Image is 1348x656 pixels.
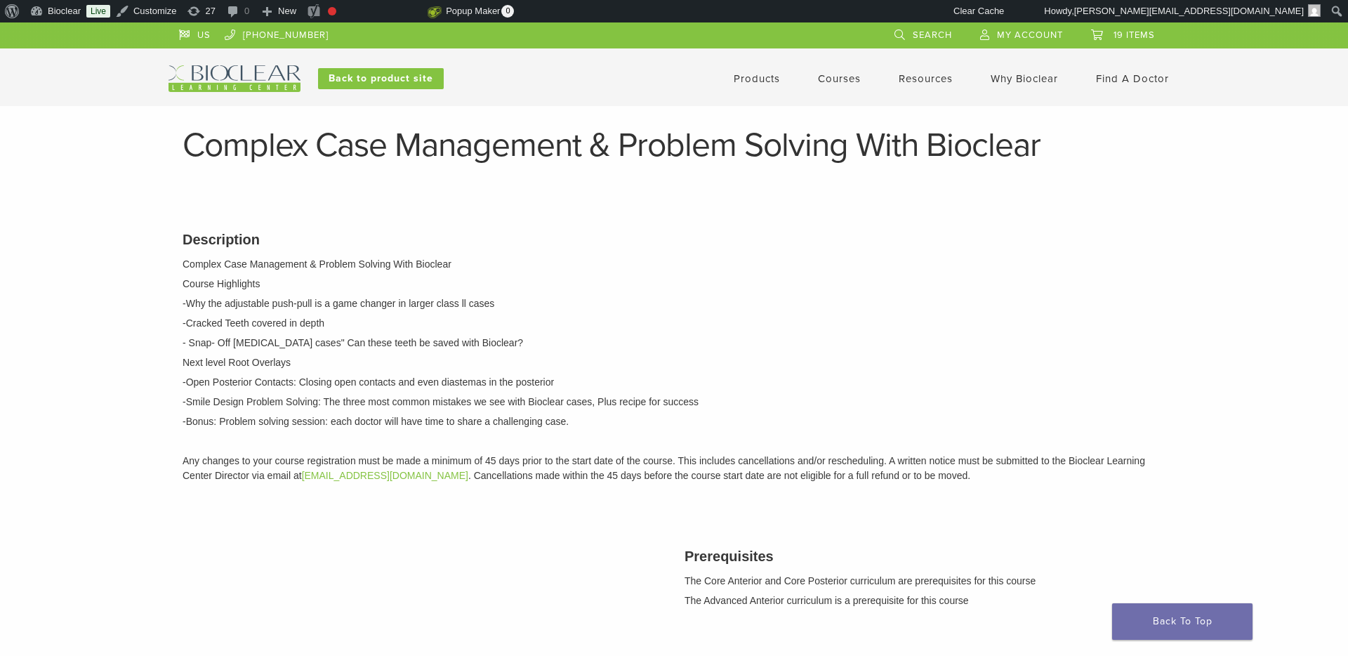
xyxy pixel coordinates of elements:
a: Live [86,5,110,18]
img: Bioclear [168,65,300,92]
h3: Description [183,229,1165,250]
a: Products [734,72,780,85]
span: 0 [501,5,514,18]
h3: Prerequisites [685,546,1165,567]
a: US [179,22,211,44]
a: [PHONE_NUMBER] [225,22,329,44]
p: Complex Case Management & Problem Solving With Bioclear [183,257,1165,272]
p: - Snap- Off [MEDICAL_DATA] cases" Can these teeth be saved with Bioclear? [183,336,1165,350]
span: My Account [997,29,1063,41]
span: 19 items [1114,29,1155,41]
a: Search [894,22,952,44]
p: The Advanced Anterior curriculum is a prerequisite for this course [685,593,1165,608]
a: 19 items [1091,22,1155,44]
a: [EMAIL_ADDRESS][DOMAIN_NAME] [302,470,468,481]
a: My Account [980,22,1063,44]
p: -Bonus: Problem solving session: each doctor will have time to share a challenging case. [183,414,1165,429]
div: Focus keyphrase not set [328,7,336,15]
a: Back To Top [1112,603,1253,640]
span: [PERSON_NAME][EMAIL_ADDRESS][DOMAIN_NAME] [1074,6,1304,16]
a: Resources [899,72,953,85]
p: Next level Root Overlays [183,355,1165,370]
a: Back to product site [318,68,444,89]
span: Any changes to your course registration must be made a minimum of 45 days prior to the start date... [183,455,1145,481]
span: Search [913,29,952,41]
p: -Smile Design Problem Solving: The three most common mistakes we see with Bioclear cases, Plus re... [183,395,1165,409]
img: Views over 48 hours. Click for more Jetpack Stats. [349,4,428,20]
p: The Core Anterior and Core Posterior curriculum are prerequisites for this course [685,574,1165,589]
a: Why Bioclear [991,72,1058,85]
a: Courses [818,72,861,85]
p: -Why the adjustable push-pull is a game changer in larger class ll cases [183,296,1165,311]
h1: Complex Case Management & Problem Solving With Bioclear [183,129,1165,162]
p: -Cracked Teeth covered in depth [183,316,1165,331]
p: -Open Posterior Contacts: Closing open contacts and even diastemas in the posterior [183,375,1165,390]
a: Find A Doctor [1096,72,1169,85]
p: Course Highlights [183,277,1165,291]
